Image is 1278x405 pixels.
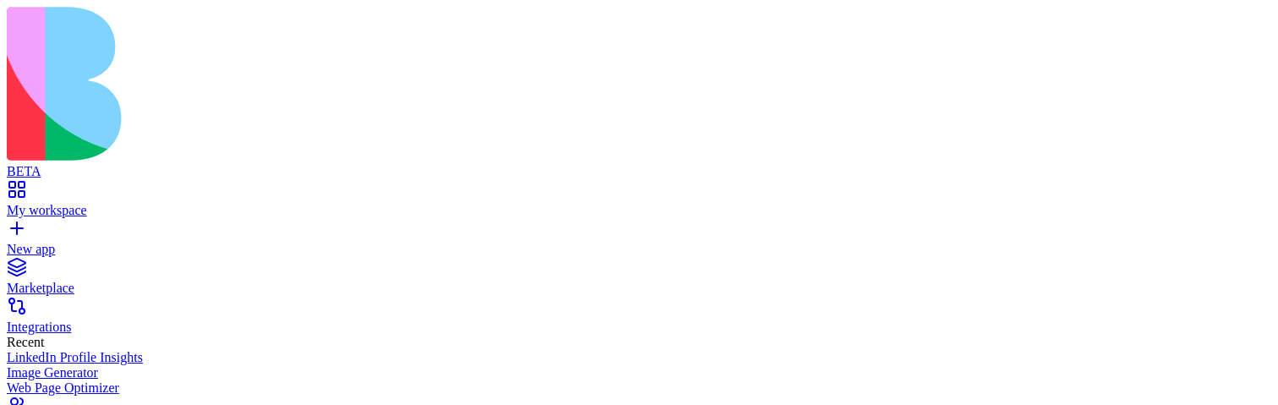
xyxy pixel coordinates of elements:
[7,281,1271,296] div: Marketplace
[7,380,1271,396] a: Web Page Optimizer
[7,149,1271,179] a: BETA
[7,203,1271,218] div: My workspace
[7,242,1271,257] div: New app
[7,304,1271,335] a: Integrations
[7,350,1271,365] a: LinkedIn Profile Insights
[7,335,44,349] span: Recent
[20,57,233,138] h2: What [PERSON_NAME] is up to?
[7,7,686,161] img: logo
[7,265,1271,296] a: Marketplace
[7,188,1271,218] a: My workspace
[7,227,1271,257] a: New app
[7,164,1271,179] div: BETA
[7,365,1271,380] a: Image Generator
[7,320,1271,335] div: Integrations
